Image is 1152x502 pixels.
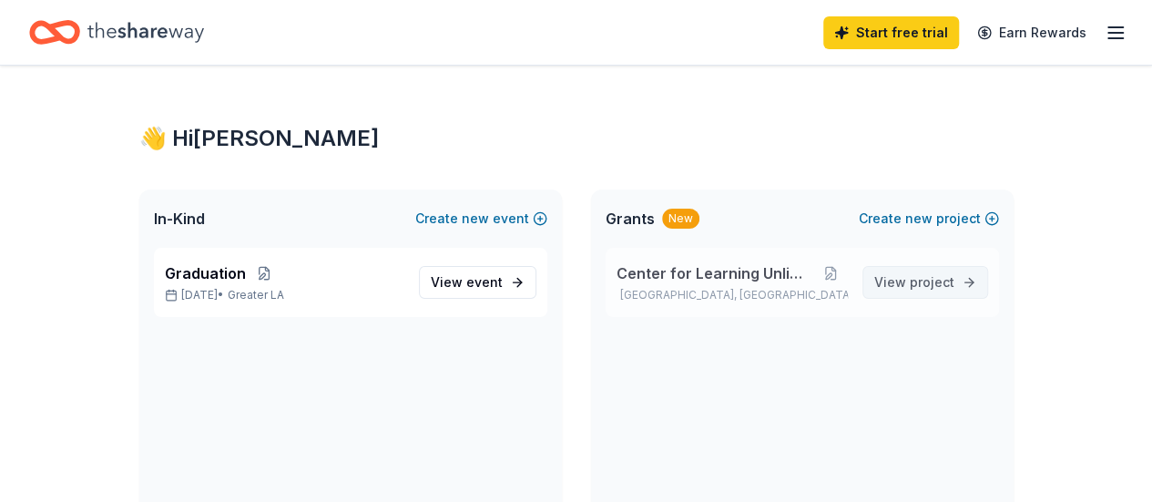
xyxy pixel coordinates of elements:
div: 👋 Hi [PERSON_NAME] [139,124,1014,153]
span: Graduation [165,262,246,284]
a: Home [29,11,204,54]
span: Greater LA [228,288,284,302]
p: [DATE] • [165,288,404,302]
span: Center for Learning Unlimited [617,262,814,284]
a: Earn Rewards [966,16,1097,49]
span: project [910,274,954,290]
span: In-Kind [154,208,205,230]
span: Grants [606,208,655,230]
span: View [874,271,954,293]
span: new [905,208,933,230]
span: View [431,271,503,293]
div: New [662,209,699,229]
a: Start free trial [823,16,959,49]
a: View event [419,266,536,299]
span: new [462,208,489,230]
p: [GEOGRAPHIC_DATA], [GEOGRAPHIC_DATA] [617,288,848,302]
span: event [466,274,503,290]
button: Createnewevent [415,208,547,230]
button: Createnewproject [859,208,999,230]
a: View project [862,266,988,299]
